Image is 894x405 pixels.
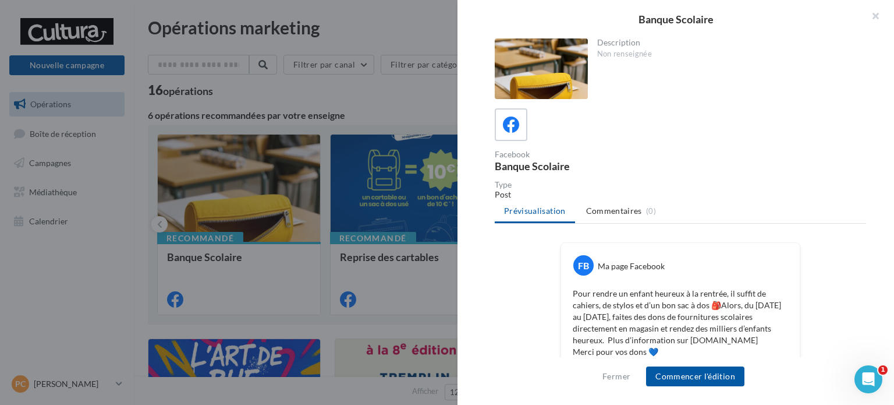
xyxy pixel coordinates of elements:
[878,365,888,375] span: 1
[597,49,857,59] div: Non renseignée
[495,161,676,171] div: Banque Scolaire
[495,181,866,189] div: Type
[597,38,857,47] div: Description
[573,288,788,358] p: Pour rendre un enfant heureux à la rentrée, il suffit de cahiers, de stylos et d’un bon sac à dos...
[495,189,866,200] div: Post
[598,260,665,272] div: Ma page Facebook
[854,365,882,393] iframe: Intercom live chat
[598,369,635,383] button: Fermer
[573,255,594,276] div: FB
[646,367,744,386] button: Commencer l'édition
[495,150,676,159] div: Facebook
[646,206,656,216] span: (0)
[476,14,875,24] div: Banque Scolaire
[586,205,642,217] span: Commentaires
